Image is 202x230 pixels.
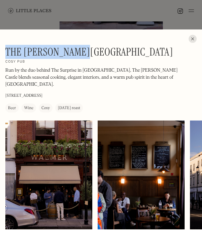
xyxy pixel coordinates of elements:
[5,60,25,64] h2: Cosy pub
[58,105,80,111] div: [DATE] roast
[5,93,42,99] p: [STREET_ADDRESS]
[41,105,50,111] div: Cosy
[8,105,16,111] div: Beer
[5,67,186,88] p: Run by the duo behind The Surprise in [GEOGRAPHIC_DATA], The [PERSON_NAME] Castle blends seasonal...
[24,105,33,111] div: Wine
[5,46,173,58] h1: The [PERSON_NAME][GEOGRAPHIC_DATA]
